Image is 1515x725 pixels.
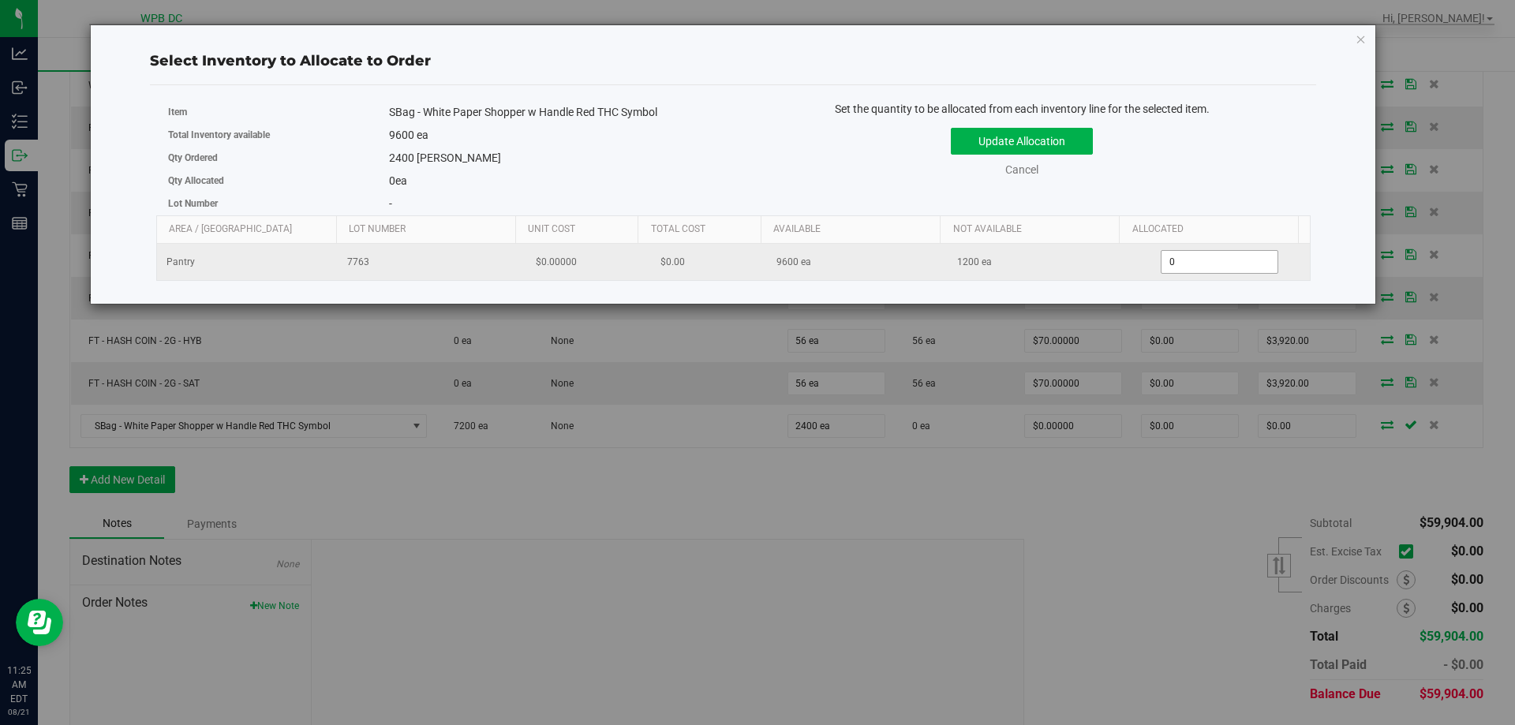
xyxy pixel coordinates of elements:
[953,223,1113,236] a: Not Available
[776,255,811,270] span: 9600 ea
[168,196,390,211] label: Lot Number
[773,223,933,236] a: Available
[651,223,755,236] a: Total Cost
[168,105,390,119] label: Item
[389,197,392,210] span: -
[347,255,509,270] span: 7763
[389,174,407,187] span: ea
[389,151,414,164] span: 2400
[951,128,1093,155] button: Update Allocation
[528,251,585,274] span: $0.00000
[417,151,501,164] span: [PERSON_NAME]
[168,128,390,142] label: Total Inventory available
[16,599,63,646] iframe: Resource center
[1132,223,1292,236] a: Allocated
[957,255,992,270] span: 1200 ea
[1161,251,1277,273] input: 0
[169,223,330,236] a: Area / [GEOGRAPHIC_DATA]
[389,174,395,187] span: 0
[389,129,428,141] span: 9600 ea
[168,151,390,165] label: Qty Ordered
[389,104,721,121] div: SBag - White Paper Shopper w Handle Red THC Symbol
[150,50,1316,72] div: Select Inventory to Allocate to Order
[349,223,509,236] a: Lot Number
[166,255,195,270] span: Pantry
[835,103,1210,115] span: Set the quantity to be allocated from each inventory line for the selected item.
[168,174,390,188] label: Qty Allocated
[653,251,693,274] span: $0.00
[528,223,632,236] a: Unit Cost
[1005,163,1038,176] a: Cancel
